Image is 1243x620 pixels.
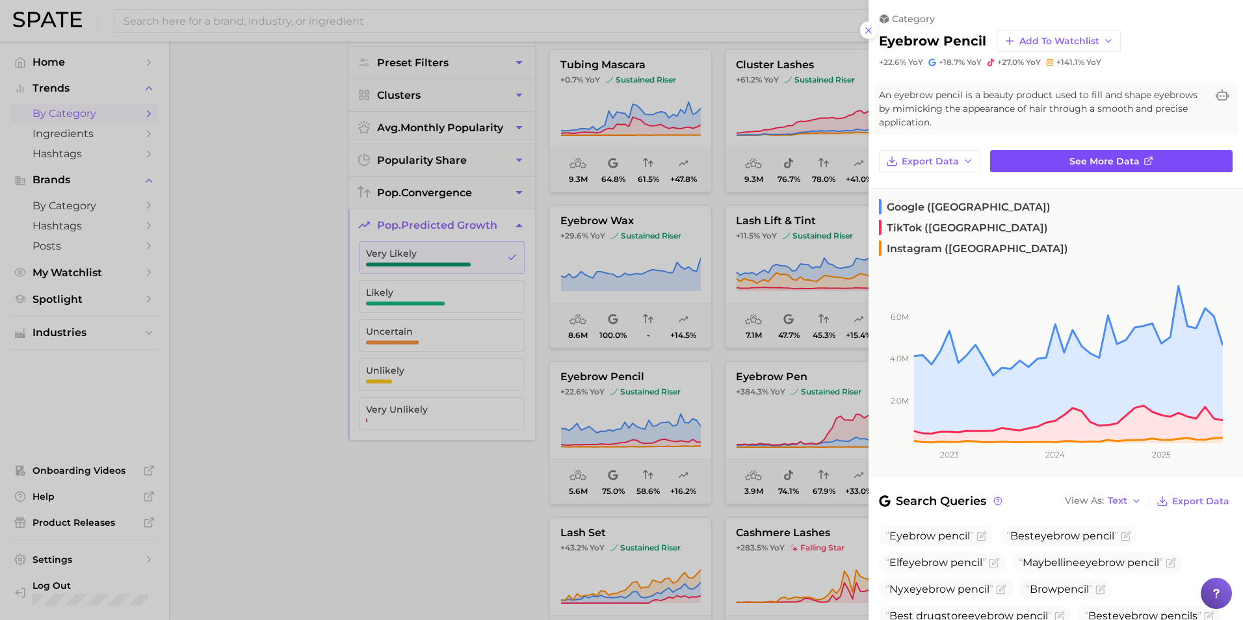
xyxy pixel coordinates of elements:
span: Nyx [885,583,993,595]
span: eyebrow [902,556,948,569]
span: YoY [967,57,982,68]
span: See more data [1069,156,1140,167]
span: Add to Watchlist [1019,36,1099,47]
button: Export Data [879,150,980,172]
span: Export Data [1172,496,1229,507]
span: YoY [908,57,923,68]
span: Instagram ([GEOGRAPHIC_DATA]) [879,240,1068,256]
span: +27.0% [997,57,1024,67]
span: Best [1006,530,1118,542]
span: View As [1065,497,1104,504]
span: pencil [1127,556,1159,569]
span: YoY [1026,57,1041,68]
span: pencil [950,556,982,569]
span: Search Queries [879,492,1004,510]
span: Maybelline [1019,556,1163,569]
span: +18.7% [939,57,965,67]
span: +141.1% [1056,57,1084,67]
button: Flag as miscategorized or irrelevant [1166,558,1176,568]
span: pencil [1082,530,1114,542]
span: Export Data [902,156,959,167]
tspan: 2025 [1152,450,1171,459]
span: +22.6% [879,57,906,67]
span: eyebrow [909,583,955,595]
span: TikTok ([GEOGRAPHIC_DATA]) [879,220,1048,235]
span: An eyebrow pencil is a beauty product used to fill and shape eyebrows by mimicking the appearance... [879,88,1207,129]
span: Text [1108,497,1127,504]
span: Brow [1026,583,1093,595]
span: Elf [885,556,986,569]
span: YoY [1086,57,1101,68]
span: pencil [1057,583,1089,595]
a: See more data [990,150,1233,172]
span: category [892,13,935,25]
button: Flag as miscategorized or irrelevant [1095,584,1106,595]
button: Flag as miscategorized or irrelevant [996,584,1006,595]
span: pencil [938,530,970,542]
span: pencil [958,583,989,595]
tspan: 2024 [1045,450,1065,459]
button: Export Data [1153,492,1233,510]
button: Flag as miscategorized or irrelevant [989,558,999,568]
button: View AsText [1062,493,1145,510]
button: Flag as miscategorized or irrelevant [1121,531,1131,541]
button: Add to Watchlist [997,30,1121,52]
button: Flag as miscategorized or irrelevant [976,531,987,541]
h2: eyebrow pencil [879,33,986,49]
span: Eyebrow [889,530,936,542]
tspan: 2023 [940,450,959,459]
span: Google ([GEOGRAPHIC_DATA]) [879,199,1051,214]
span: eyebrow [1034,530,1080,542]
span: eyebrow [1079,556,1125,569]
